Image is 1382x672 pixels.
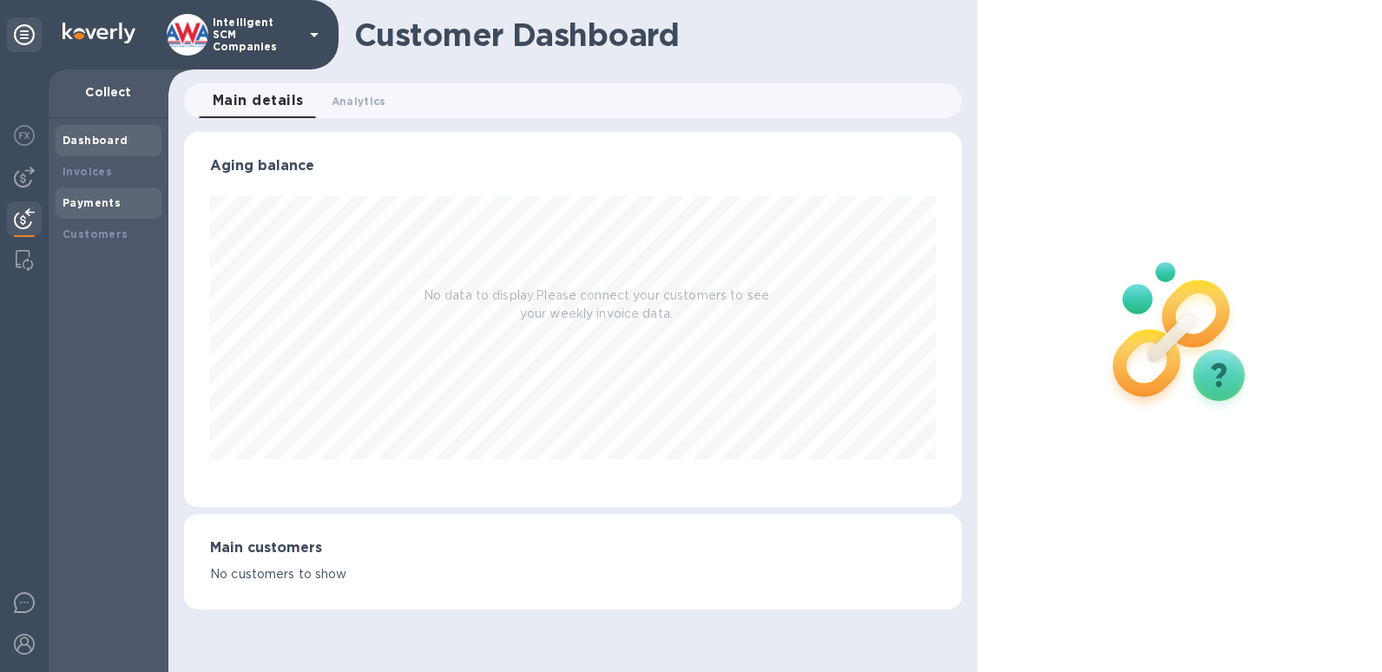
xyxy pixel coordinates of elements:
[14,125,35,146] img: Foreign exchange
[63,23,135,43] img: Logo
[210,158,936,175] h3: Aging balance
[63,83,155,101] p: Collect
[210,565,936,583] p: No customers to show
[63,227,128,240] b: Customers
[332,92,386,110] span: Analytics
[213,16,299,53] p: Intelligent SCM Companies
[213,89,304,113] span: Main details
[210,540,936,557] h3: Main customers
[7,17,42,52] div: Unpin categories
[63,165,112,178] b: Invoices
[63,134,128,147] b: Dashboard
[63,196,121,209] b: Payments
[354,16,950,53] h1: Customer Dashboard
